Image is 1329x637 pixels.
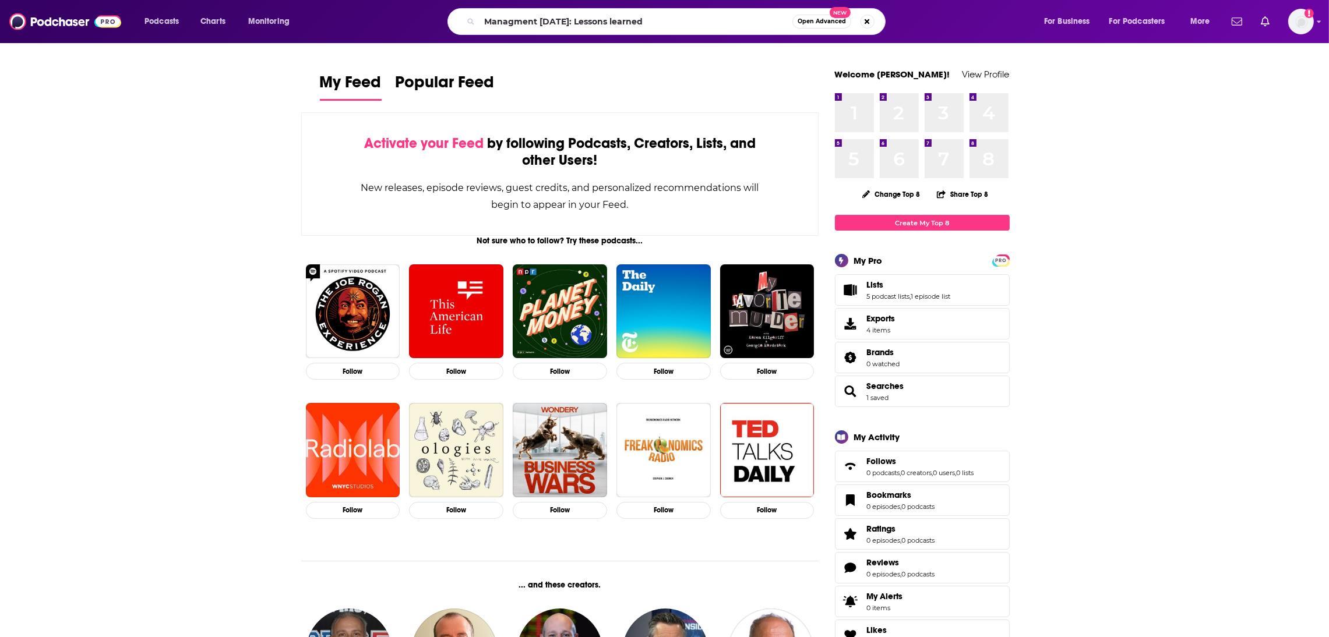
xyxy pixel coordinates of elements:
[835,586,1010,617] a: My Alerts
[1190,13,1210,30] span: More
[839,383,862,399] a: Searches
[360,135,760,169] div: by following Podcasts, Creators, Lists, and other Users!
[306,502,400,519] button: Follow
[867,381,904,391] a: Searches
[144,13,179,30] span: Podcasts
[835,484,1010,516] span: Bookmarks
[902,570,935,578] a: 0 podcasts
[513,502,607,519] button: Follow
[480,12,792,31] input: Search podcasts, credits, & more...
[910,292,911,300] span: ,
[616,363,711,380] button: Follow
[409,403,503,497] img: Ologies with Alie Ward
[994,256,1008,264] a: PRO
[867,279,884,290] span: Lists
[616,264,711,359] img: The Daily
[835,69,950,80] a: Welcome [PERSON_NAME]!
[459,8,897,35] div: Search podcasts, credits, & more...
[136,12,194,31] button: open menu
[193,12,232,31] a: Charts
[306,264,400,359] img: The Joe Rogan Experience
[839,593,862,610] span: My Alerts
[240,12,305,31] button: open menu
[835,552,1010,583] span: Reviews
[911,292,951,300] a: 1 episode list
[855,187,928,201] button: Change Top 8
[867,313,896,324] span: Exports
[1109,13,1165,30] span: For Podcasters
[835,376,1010,407] span: Searches
[867,557,935,568] a: Reviews
[835,274,1010,306] span: Lists
[900,469,901,477] span: ,
[9,10,121,33] img: Podchaser - Follow, Share and Rate Podcasts
[306,363,400,380] button: Follow
[720,403,815,497] img: TED Talks Daily
[409,502,503,519] button: Follow
[364,135,484,152] span: Activate your Feed
[1227,12,1247,31] a: Show notifications dropdown
[1288,9,1314,34] img: User Profile
[936,183,989,206] button: Share Top 8
[1102,12,1182,31] button: open menu
[1288,9,1314,34] span: Logged in as LindaBurns
[830,7,851,18] span: New
[901,570,902,578] span: ,
[513,403,607,497] img: Business Wars
[867,347,894,358] span: Brands
[867,347,900,358] a: Brands
[1182,12,1225,31] button: open menu
[902,502,935,511] a: 0 podcasts
[835,215,1010,231] a: Create My Top 8
[932,469,933,477] span: ,
[867,536,901,544] a: 0 episodes
[839,282,862,298] a: Lists
[867,456,974,466] a: Follows
[854,255,883,266] div: My Pro
[867,360,900,368] a: 0 watched
[867,326,896,334] span: 4 items
[839,560,862,576] a: Reviews
[867,490,912,500] span: Bookmarks
[513,264,607,359] img: Planet Money
[616,403,711,497] a: Freakonomics Radio
[720,264,815,359] img: My Favorite Murder with Karen Kilgariff and Georgia Hardstark
[835,342,1010,373] span: Brands
[867,591,903,601] span: My Alerts
[867,625,887,635] span: Likes
[867,523,935,534] a: Ratings
[1036,12,1105,31] button: open menu
[867,469,900,477] a: 0 podcasts
[867,292,910,300] a: 5 podcast lists
[396,72,495,101] a: Popular Feed
[409,264,503,359] img: This American Life
[409,363,503,380] button: Follow
[320,72,382,101] a: My Feed
[1288,9,1314,34] button: Show profile menu
[301,236,819,246] div: Not sure who to follow? Try these podcasts...
[320,72,382,99] span: My Feed
[835,518,1010,550] span: Ratings
[720,363,815,380] button: Follow
[513,363,607,380] button: Follow
[867,456,897,466] span: Follows
[720,502,815,519] button: Follow
[963,69,1010,80] a: View Profile
[792,15,851,29] button: Open AdvancedNew
[839,458,862,475] a: Follows
[301,580,819,590] div: ... and these creators.
[994,256,1008,265] span: PRO
[839,492,862,508] a: Bookmarks
[360,179,760,213] div: New releases, episode reviews, guest credits, and personalized recommendations will begin to appe...
[248,13,290,30] span: Monitoring
[867,604,903,612] span: 0 items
